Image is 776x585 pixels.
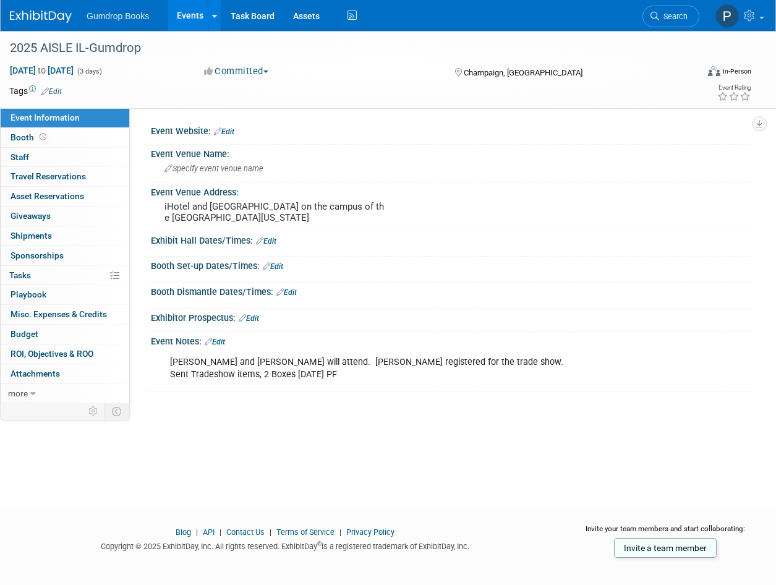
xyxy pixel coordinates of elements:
a: Giveaways [1,207,129,226]
a: Staff [1,148,129,167]
div: Event Venue Address: [151,183,751,199]
span: Event Information [11,113,80,122]
sup: ® [317,540,322,547]
a: API [203,527,215,537]
div: Invite your team members and start collaborating: [580,524,752,542]
a: Search [642,6,699,27]
button: Committed [200,65,273,78]
span: Shipments [11,231,52,241]
a: Tasks [1,266,129,285]
span: Champaign, [GEOGRAPHIC_DATA] [464,68,582,77]
td: Personalize Event Tab Strip [83,403,104,419]
a: Terms of Service [276,527,335,537]
span: (3 days) [76,67,102,75]
a: Asset Reservations [1,187,129,206]
a: Privacy Policy [346,527,394,537]
span: Sponsorships [11,250,64,260]
a: Playbook [1,285,129,304]
span: Search [659,12,688,21]
div: Booth Dismantle Dates/Times: [151,283,751,299]
div: Exhibitor Prospectus: [151,309,751,325]
a: Invite a team member [614,538,717,558]
div: In-Person [722,67,751,76]
div: Event Venue Name: [151,145,751,160]
span: | [266,527,275,537]
span: more [8,388,28,398]
a: ROI, Objectives & ROO [1,344,129,364]
div: Event Format [643,64,751,83]
span: Booth [11,132,49,142]
td: Tags [9,85,62,97]
span: Budget [11,329,38,339]
a: Edit [41,87,62,96]
span: Asset Reservations [11,191,84,201]
span: Gumdrop Books [87,11,149,21]
div: Copyright © 2025 ExhibitDay, Inc. All rights reserved. ExhibitDay is a registered trademark of Ex... [9,538,561,552]
a: Misc. Expenses & Credits [1,305,129,324]
span: Playbook [11,289,46,299]
div: Event Website: [151,122,751,138]
span: ROI, Objectives & ROO [11,349,93,359]
span: Booth not reserved yet [37,132,49,142]
a: Blog [176,527,191,537]
a: Attachments [1,364,129,383]
a: Sponsorships [1,246,129,265]
img: Format-Inperson.png [708,66,720,76]
span: Travel Reservations [11,171,86,181]
span: | [336,527,344,537]
span: Misc. Expenses & Credits [11,309,107,319]
div: Booth Set-up Dates/Times: [151,257,751,273]
a: Budget [1,325,129,344]
a: more [1,384,129,403]
a: Booth [1,128,129,147]
div: Event Rating [717,85,751,91]
span: Giveaways [11,211,51,221]
span: Staff [11,152,29,162]
a: Edit [276,288,297,297]
a: Edit [205,338,225,346]
div: Event Notes: [151,332,751,348]
a: Edit [256,237,276,246]
span: to [36,66,48,75]
pre: iHotel and [GEOGRAPHIC_DATA] on the campus of the [GEOGRAPHIC_DATA][US_STATE] [164,201,388,223]
a: Event Information [1,108,129,127]
div: 2025 AISLE IL-Gumdrop [6,37,688,59]
span: [DATE] [DATE] [9,65,74,76]
div: [PERSON_NAME] and [PERSON_NAME] will attend. [PERSON_NAME] registered for the trade show. Sent Tr... [161,350,633,387]
a: Edit [263,262,283,271]
img: ExhibitDay [10,11,72,23]
a: Edit [214,127,234,136]
a: Contact Us [226,527,265,537]
span: Attachments [11,369,60,378]
a: Shipments [1,226,129,246]
span: | [193,527,201,537]
div: Exhibit Hall Dates/Times: [151,231,751,247]
span: Tasks [9,270,31,280]
span: | [216,527,224,537]
a: Edit [239,314,259,323]
td: Toggle Event Tabs [104,403,130,419]
img: Pam Fitzgerald [715,4,739,28]
a: Travel Reservations [1,167,129,186]
span: Specify event venue name [164,164,263,173]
